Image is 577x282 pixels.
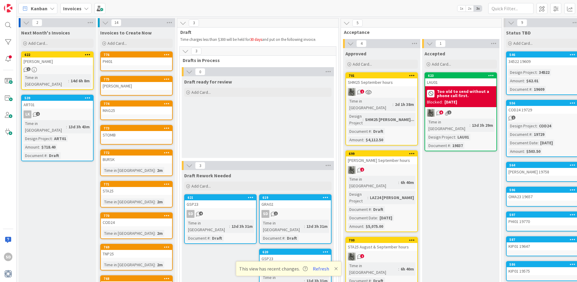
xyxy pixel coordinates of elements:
div: Design Project [348,191,367,204]
span: : [398,179,399,186]
div: SHM25 [PERSON_NAME]... [364,116,416,123]
span: : [524,148,525,155]
span: : [450,142,451,149]
div: 774 [104,102,172,106]
div: PA [346,88,417,96]
span: Draft [180,29,331,35]
div: 769 [101,244,172,250]
div: 13d 3h 43m [67,123,91,130]
div: 700 [349,238,417,242]
div: COD24 [537,123,553,129]
span: This view has recent changes. [239,265,308,272]
div: STA25 August & September hours [346,243,417,251]
div: LAU01 [456,134,470,140]
div: SHM25 September hours [346,78,417,86]
div: 772 [104,151,172,155]
div: 770COD24 [101,213,172,226]
div: 771 [101,182,172,187]
div: Time in [GEOGRAPHIC_DATA] [427,119,470,132]
input: Quick Filter... [488,3,534,14]
b: Too old to send without a phone call first. [437,89,495,98]
div: STOMB [101,131,172,139]
span: : [393,101,393,108]
div: 774 [101,101,172,107]
span: : [66,123,67,130]
div: Time in [GEOGRAPHIC_DATA] [348,262,398,276]
div: 621GSP23 [185,195,256,208]
span: Add Card... [513,41,533,46]
div: 6h 40m [399,266,415,272]
span: : [363,116,364,123]
span: 2 [360,168,364,172]
div: 701SHM25 September hours [346,73,417,86]
span: 1 [360,90,364,93]
div: COD24 [101,218,172,226]
div: Time in [GEOGRAPHIC_DATA] [103,230,155,237]
div: 772BURSK [101,150,172,163]
div: Document # [187,235,210,241]
div: 775 [104,77,172,81]
p: Time charges less than $300 will be held for and put on the following invoice. [180,37,326,42]
div: 19837 [451,142,464,149]
span: 6 [439,110,443,114]
div: SD [187,210,194,218]
span: Add Card... [107,41,127,46]
span: : [537,123,537,129]
span: 30 days [250,37,262,42]
div: 771STA25 [101,182,172,195]
div: ART01 [53,135,68,142]
div: 701 [346,73,417,78]
div: 623 [428,74,496,78]
b: Invoices [63,5,82,11]
div: 768 [101,276,172,281]
div: Document # [508,131,531,138]
span: Draft Rework Needed [184,172,231,179]
span: 1x [457,5,466,11]
div: 701 [349,74,417,78]
div: 768 [104,277,172,281]
span: 2x [466,5,474,11]
span: : [371,206,372,213]
span: 14 [111,19,121,26]
span: Next Month's Invoices [21,30,70,36]
div: Blocked: [427,99,443,105]
span: : [155,167,155,174]
div: Design Project [508,69,537,76]
div: 699 [349,152,417,156]
div: 771 [104,182,172,186]
img: PA [348,88,356,96]
div: 619GRA02 [260,195,331,208]
span: 9 [517,19,527,26]
span: Kanban [31,5,47,12]
span: 4 [199,211,203,215]
div: 622 [22,52,93,57]
span: 3 [191,48,201,55]
span: : [52,135,53,142]
div: 770 [101,213,172,218]
div: Document Date [508,139,538,146]
div: Draft [285,235,299,241]
span: : [39,144,40,150]
span: Add Card... [191,183,211,189]
div: 622 [24,53,93,57]
div: [PERSON_NAME] [22,57,93,65]
div: LAU01 [425,78,496,86]
span: 2 [32,19,42,26]
div: Document # [427,142,450,149]
div: Time in [GEOGRAPHIC_DATA] [103,198,155,205]
button: Refresh [311,265,331,273]
div: Amount [348,136,363,143]
div: Design Project [427,134,455,140]
div: 14d 6h 8m [69,77,91,84]
div: 539ART01 [22,95,93,109]
div: Time in [GEOGRAPHIC_DATA] [261,220,304,233]
div: 776PHI01 [101,52,172,65]
div: 620GSP23 [260,249,331,263]
div: Document Date [348,215,377,221]
div: Draft [372,128,385,135]
div: 775 [101,77,172,82]
span: 1 [274,211,278,215]
span: Accepted [425,51,445,57]
span: Draft ready for review [184,79,232,85]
